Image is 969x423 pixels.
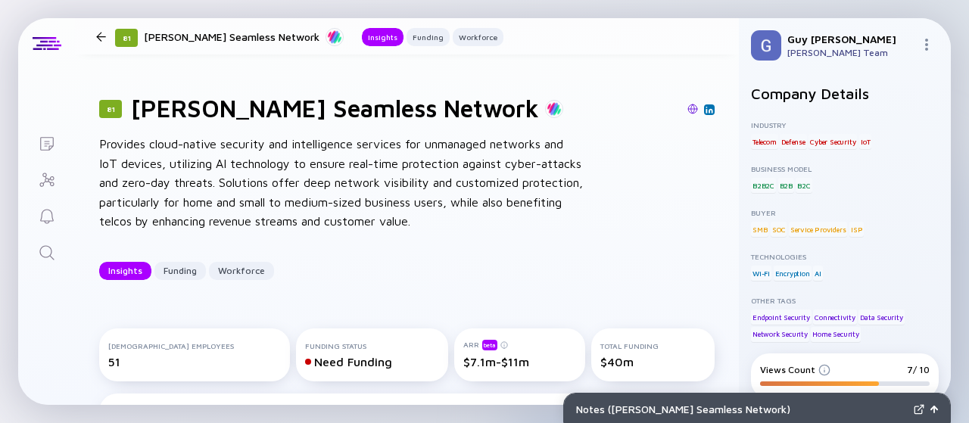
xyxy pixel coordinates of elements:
img: SAM Seamless Network Website [687,104,698,114]
div: ISP [849,222,864,237]
div: Workforce [209,259,274,282]
img: Open Notes [930,406,938,413]
div: Connectivity [813,309,857,325]
div: Wi-Fi [751,266,771,281]
div: Insights [99,259,151,282]
div: ARR [463,339,576,350]
div: Views Count [760,364,830,375]
button: Insights [99,262,151,280]
a: Investor Map [18,160,75,197]
div: B2C [796,178,812,193]
div: 81 [115,29,138,47]
div: Notes ( [PERSON_NAME] Seamless Network ) [576,403,908,415]
div: $40m [600,355,706,369]
a: Search [18,233,75,269]
button: Workforce [209,262,274,280]
div: Home Security [811,327,860,342]
div: Defense [780,134,807,149]
div: Funding [407,30,450,45]
div: Buyer [751,208,939,217]
img: Expand Notes [914,404,924,415]
div: $7.1m-$11m [463,355,576,369]
div: Funding [154,259,206,282]
a: Lists [18,124,75,160]
div: 7/ 10 [907,364,930,375]
img: Menu [921,39,933,51]
div: Technologies [751,252,939,261]
div: Latest Funding [108,404,706,413]
div: Insights [362,30,403,45]
div: [PERSON_NAME] Seamless Network [144,27,344,46]
div: B2B [778,178,794,193]
div: Guy [PERSON_NAME] [787,33,914,45]
div: Provides cloud-native security and intelligence services for unmanaged networks and IoT devices, ... [99,135,584,232]
div: Funding Status [305,341,439,350]
div: [DEMOGRAPHIC_DATA] Employees [108,341,281,350]
div: Business Model [751,164,939,173]
div: SOC [771,222,787,237]
div: Endpoint Security [751,309,812,325]
button: Funding [407,28,450,46]
h1: [PERSON_NAME] Seamless Network [131,94,539,123]
img: SAM Seamless Network Linkedin Page [706,106,713,114]
div: 81 [99,100,122,118]
div: Industry [751,120,939,129]
div: B2B2C [751,178,776,193]
div: Data Security [858,309,904,325]
div: 51 [108,355,281,369]
div: SMB [751,222,768,237]
div: Cyber Security [809,134,857,149]
img: Guy Profile Picture [751,30,781,61]
div: Network Security [751,327,809,342]
div: [PERSON_NAME] Team [787,47,914,58]
div: Workforce [453,30,503,45]
a: Reminders [18,197,75,233]
div: Telecom [751,134,778,149]
div: Other Tags [751,296,939,305]
button: Insights [362,28,403,46]
div: Encryption [774,266,812,281]
button: Workforce [453,28,503,46]
div: Need Funding [305,355,439,369]
button: Funding [154,262,206,280]
h2: Company Details [751,85,939,102]
div: Service Providers [789,222,848,237]
div: Total Funding [600,341,706,350]
div: AI [813,266,823,281]
div: beta [482,340,497,350]
div: IoT [859,134,871,149]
